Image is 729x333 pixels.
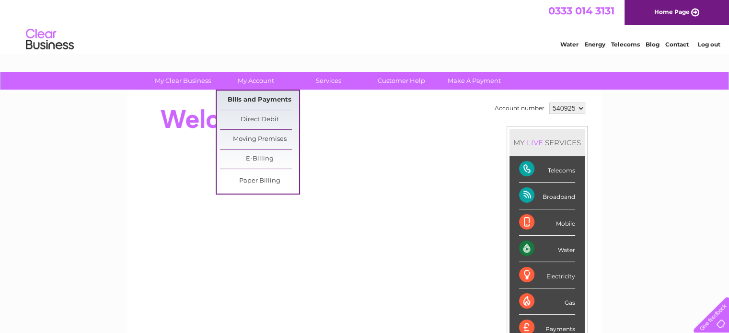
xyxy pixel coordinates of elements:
div: Clear Business is a trading name of Verastar Limited (registered in [GEOGRAPHIC_DATA] No. 3667643... [139,5,591,46]
a: Services [289,72,368,90]
a: Bills and Payments [220,91,299,110]
a: Paper Billing [220,172,299,191]
td: Account number [492,100,547,116]
a: Moving Premises [220,130,299,149]
div: LIVE [525,138,545,147]
div: Mobile [519,209,575,236]
a: Blog [646,41,660,48]
a: Customer Help [362,72,441,90]
a: Energy [584,41,605,48]
a: My Clear Business [143,72,222,90]
a: E-Billing [220,149,299,169]
a: Make A Payment [435,72,514,90]
a: Log out [697,41,720,48]
div: Electricity [519,262,575,288]
a: Telecoms [611,41,640,48]
div: Water [519,236,575,262]
a: Water [560,41,579,48]
img: logo.png [25,25,74,54]
a: Direct Debit [220,110,299,129]
div: Broadband [519,183,575,209]
a: Contact [665,41,689,48]
a: 0333 014 3131 [548,5,614,17]
div: MY SERVICES [509,129,585,156]
div: Telecoms [519,156,575,183]
div: Gas [519,288,575,315]
a: My Account [216,72,295,90]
